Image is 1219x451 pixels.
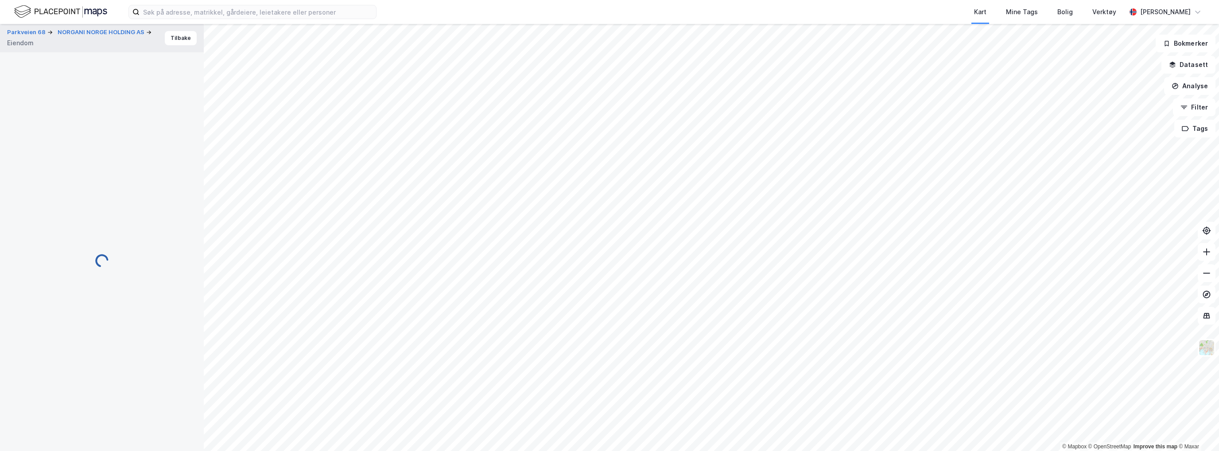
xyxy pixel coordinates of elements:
[140,5,376,19] input: Søk på adresse, matrikkel, gårdeiere, leietakere eller personer
[1173,98,1215,116] button: Filter
[165,31,197,45] button: Tilbake
[1140,7,1191,17] div: [PERSON_NAME]
[58,28,146,37] button: NORGANI NORGE HOLDING AS
[1156,35,1215,52] button: Bokmerker
[1088,443,1131,450] a: OpenStreetMap
[1006,7,1038,17] div: Mine Tags
[1175,408,1219,451] iframe: Chat Widget
[95,254,109,268] img: spinner.a6d8c91a73a9ac5275cf975e30b51cfb.svg
[974,7,986,17] div: Kart
[1161,56,1215,74] button: Datasett
[1092,7,1116,17] div: Verktøy
[1198,339,1215,356] img: Z
[1057,7,1073,17] div: Bolig
[7,38,34,48] div: Eiendom
[1134,443,1177,450] a: Improve this map
[14,4,107,20] img: logo.f888ab2527a4732fd821a326f86c7f29.svg
[1164,77,1215,95] button: Analyse
[1174,120,1215,137] button: Tags
[1175,408,1219,451] div: Kontrollprogram for chat
[7,28,47,37] button: Parkveien 68
[1062,443,1087,450] a: Mapbox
